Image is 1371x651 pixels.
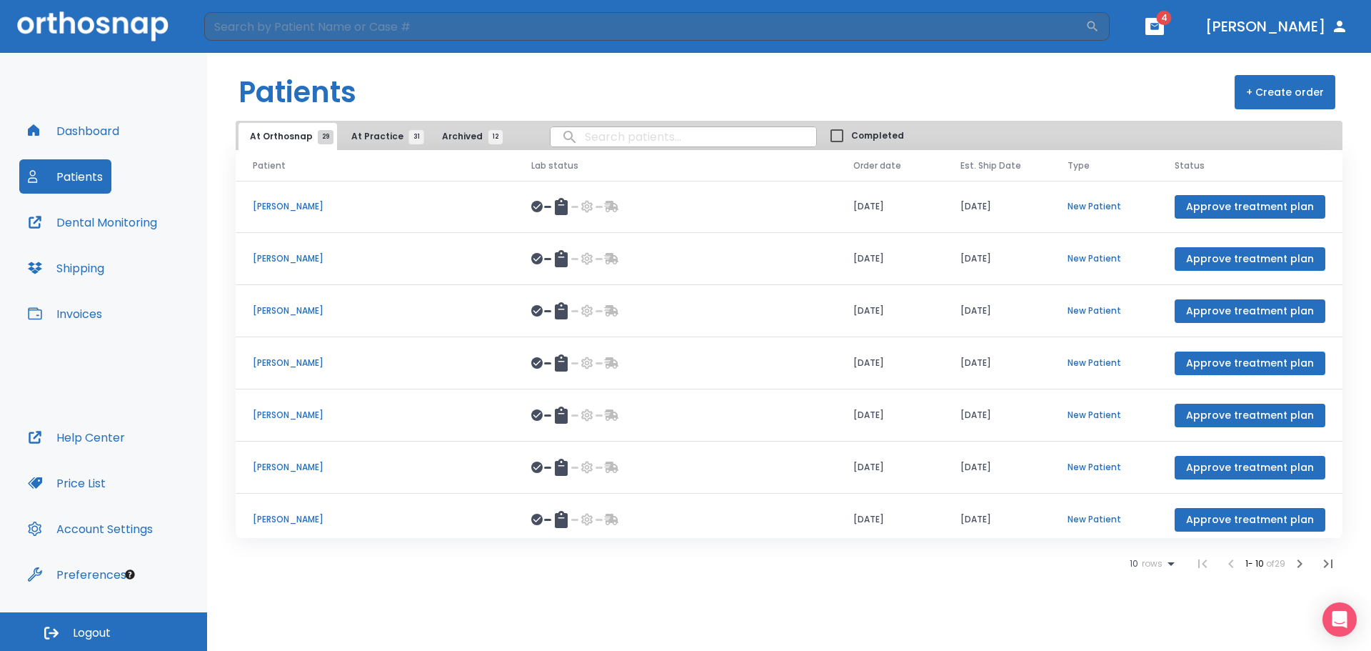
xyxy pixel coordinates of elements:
[19,297,111,331] button: Invoices
[488,130,503,144] span: 12
[253,513,497,526] p: [PERSON_NAME]
[836,494,943,546] td: [DATE]
[1175,159,1205,172] span: Status
[836,233,943,285] td: [DATE]
[531,159,578,172] span: Lab status
[836,285,943,337] td: [DATE]
[19,420,134,454] button: Help Center
[943,494,1050,546] td: [DATE]
[1175,456,1325,479] button: Approve treatment plan
[19,251,113,285] button: Shipping
[1068,357,1140,369] p: New Patient
[253,461,497,474] p: [PERSON_NAME]
[836,389,943,442] td: [DATE]
[1175,195,1325,219] button: Approve treatment plan
[943,181,1050,233] td: [DATE]
[943,233,1050,285] td: [DATE]
[19,114,128,148] button: Dashboard
[1175,352,1325,375] button: Approve treatment plan
[1157,11,1172,25] span: 4
[1068,200,1140,213] p: New Patient
[19,466,114,500] button: Price List
[19,205,166,239] button: Dental Monitoring
[943,389,1050,442] td: [DATE]
[943,337,1050,389] td: [DATE]
[73,625,111,641] span: Logout
[1068,304,1140,317] p: New Patient
[253,200,497,213] p: [PERSON_NAME]
[204,12,1085,41] input: Search by Patient Name or Case #
[17,11,169,41] img: Orthosnap
[1068,252,1140,265] p: New Patient
[851,129,904,142] span: Completed
[318,130,333,144] span: 29
[960,159,1021,172] span: Est. Ship Date
[1068,513,1140,526] p: New Patient
[1068,409,1140,422] p: New Patient
[1175,247,1325,271] button: Approve treatment plan
[1245,557,1266,570] span: 1 - 10
[943,285,1050,337] td: [DATE]
[124,568,136,581] div: Tooltip anchor
[1138,559,1162,569] span: rows
[253,409,497,422] p: [PERSON_NAME]
[853,159,901,172] span: Order date
[943,442,1050,494] td: [DATE]
[1175,404,1325,427] button: Approve treatment plan
[351,130,416,143] span: At Practice
[551,123,816,151] input: search
[238,123,510,150] div: tabs
[1175,508,1325,532] button: Approve treatment plan
[1130,559,1138,569] span: 10
[1235,75,1335,109] button: + Create order
[250,130,326,143] span: At Orthosnap
[19,512,161,546] button: Account Settings
[1200,14,1354,39] button: [PERSON_NAME]
[253,304,497,317] p: [PERSON_NAME]
[253,252,497,265] p: [PERSON_NAME]
[1068,461,1140,474] p: New Patient
[836,181,943,233] td: [DATE]
[1068,159,1090,172] span: Type
[442,130,496,143] span: Archived
[19,159,111,194] button: Patients
[836,442,943,494] td: [DATE]
[253,357,497,369] p: [PERSON_NAME]
[238,71,356,114] h1: Patients
[1266,557,1285,570] span: of 29
[1175,299,1325,323] button: Approve treatment plan
[1322,602,1357,637] div: Open Intercom Messenger
[836,337,943,389] td: [DATE]
[19,557,135,592] button: Preferences
[253,159,286,172] span: Patient
[409,130,424,144] span: 31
